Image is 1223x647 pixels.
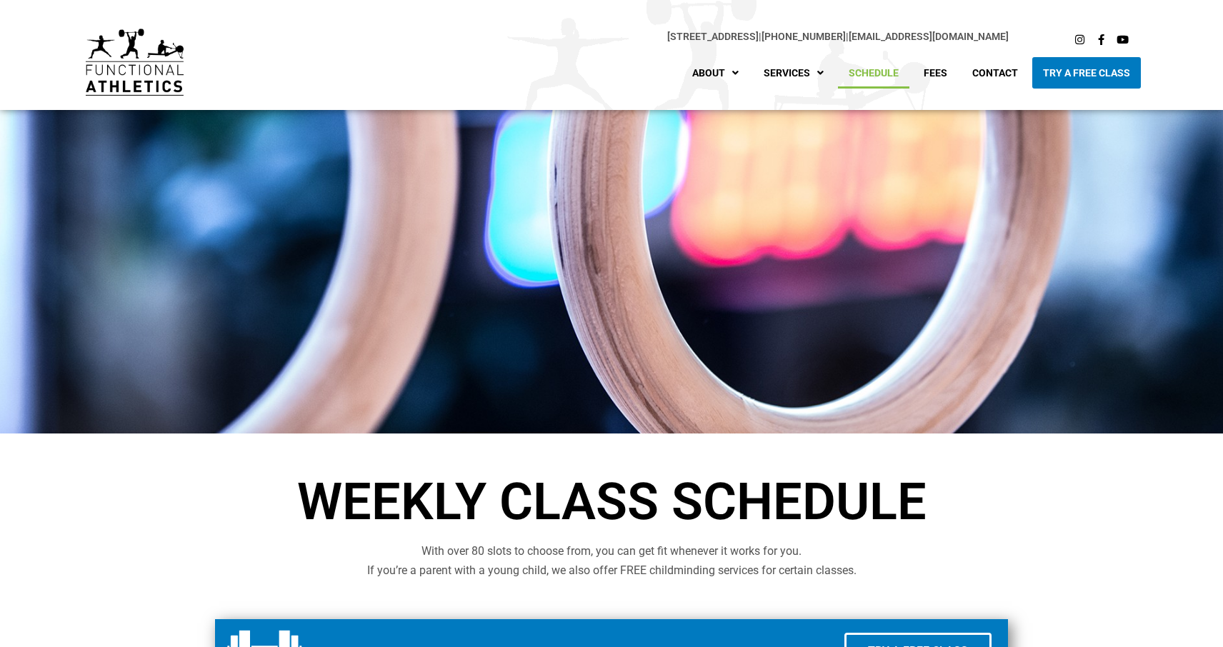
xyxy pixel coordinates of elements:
a: Try A Free Class [1032,57,1141,89]
a: Schedule [838,57,909,89]
span: | [667,31,762,42]
a: Fees [913,57,958,89]
a: [STREET_ADDRESS] [667,31,759,42]
h1: Weekly Class Schedule [211,476,1012,528]
p: | [212,29,1009,45]
a: [EMAIL_ADDRESS][DOMAIN_NAME] [849,31,1009,42]
p: With over 80 slots to choose from, you can get fit whenever it works for you. If you’re a parent ... [211,542,1012,580]
a: About [682,57,749,89]
a: Services [753,57,834,89]
img: default-logo [86,29,184,96]
a: [PHONE_NUMBER] [762,31,846,42]
a: Contact [962,57,1029,89]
